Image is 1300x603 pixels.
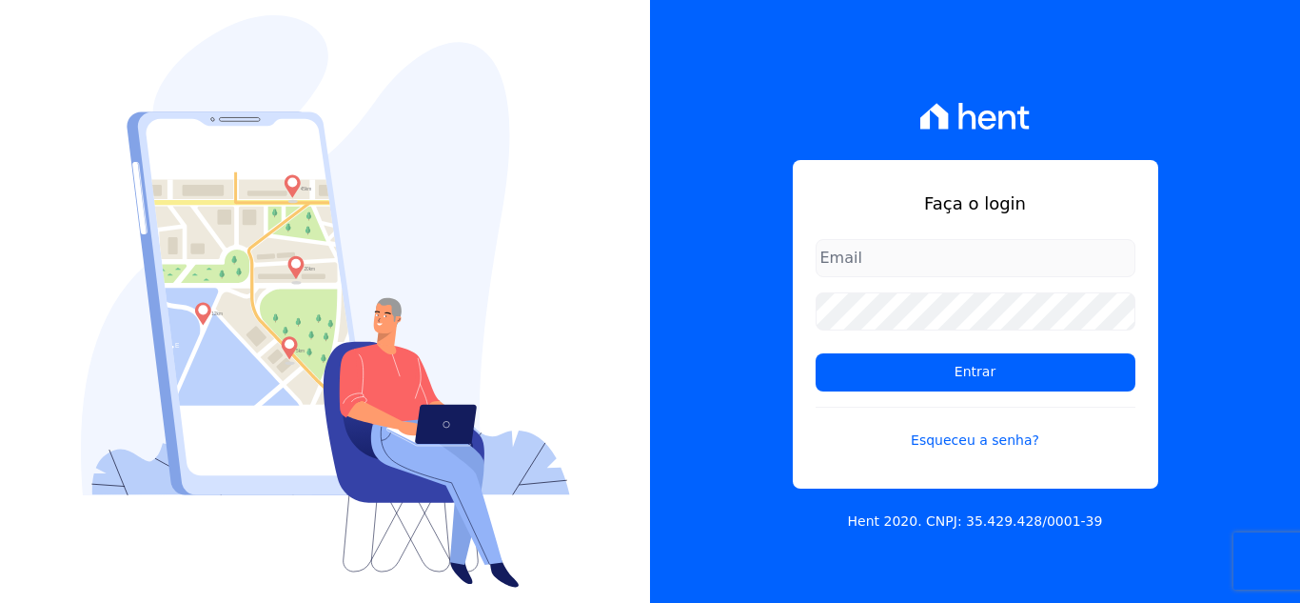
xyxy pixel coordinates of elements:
p: Hent 2020. CNPJ: 35.429.428/0001-39 [848,512,1103,532]
a: Esqueceu a senha? [816,407,1135,451]
h1: Faça o login [816,191,1135,216]
img: Login [81,15,570,588]
input: Entrar [816,353,1135,392]
input: Email [816,239,1135,277]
